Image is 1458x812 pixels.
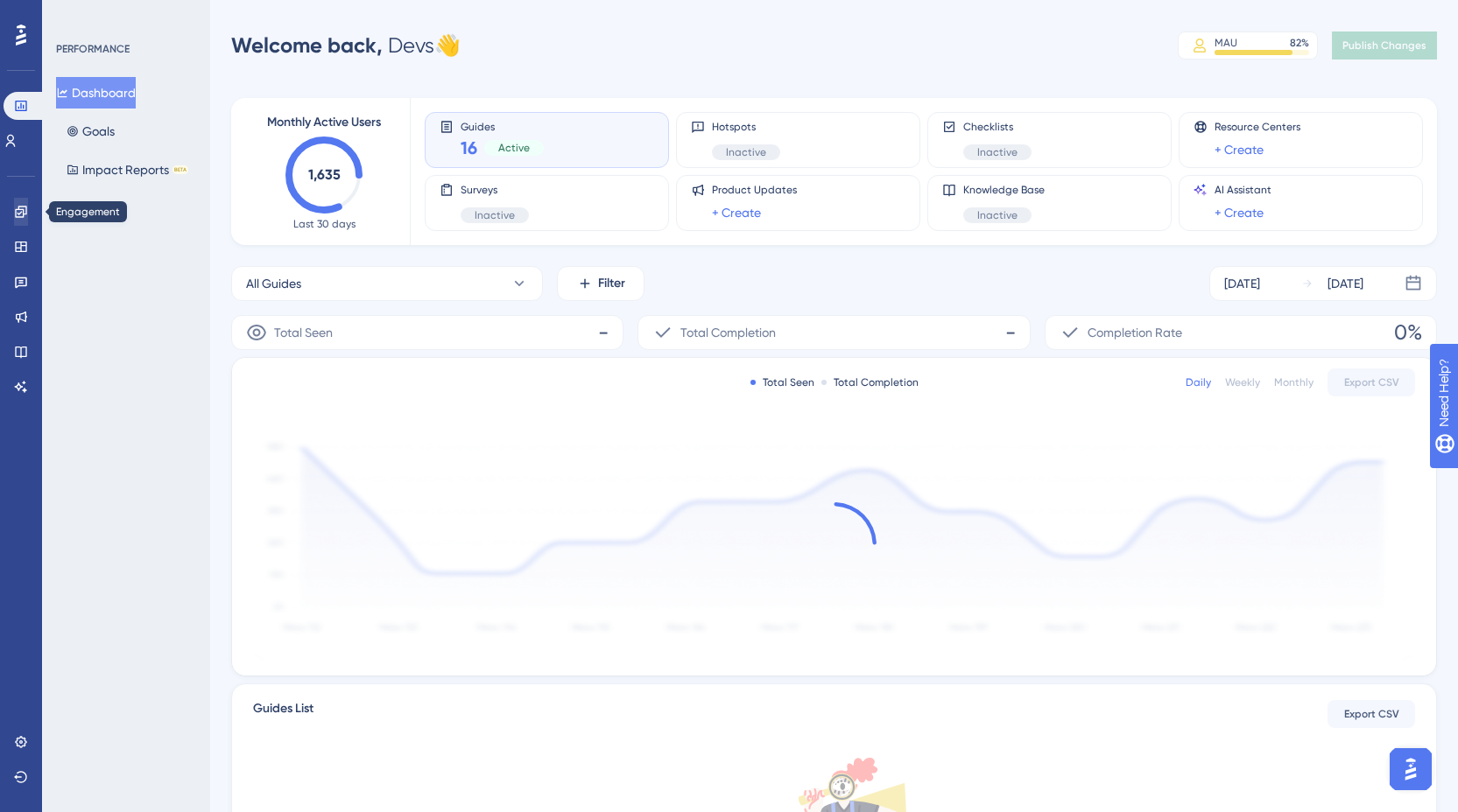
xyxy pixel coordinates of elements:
button: Impact ReportsBETA [56,154,199,185]
a: + Create [1215,139,1264,160]
span: Monthly Active Users [267,112,381,133]
button: Export CSV [1328,700,1415,728]
button: Filter [557,266,644,301]
span: Guides [461,120,544,132]
span: Export CSV [1344,707,1399,721]
div: PERFORMANCE [56,42,130,56]
span: Hotspots [712,120,780,134]
span: All Guides [246,273,301,294]
span: 0% [1394,318,1422,346]
span: Inactive [726,145,766,159]
div: Devs 👋 [231,31,461,59]
span: Active [498,141,530,155]
span: Total Completion [680,322,776,343]
a: + Create [1215,202,1264,223]
span: Inactive [977,208,1018,222]
div: Daily [1186,375,1211,389]
div: Total Seen [750,375,814,389]
text: 1,635 [308,166,341,183]
span: Publish Changes [1342,38,1426,52]
button: Publish Changes [1332,31,1437,59]
div: Weekly [1225,375,1260,389]
span: - [598,318,609,346]
span: Inactive [977,145,1018,159]
span: Knowledge Base [963,183,1045,197]
span: Last 30 days [293,217,356,231]
button: All Guides [231,266,543,301]
span: AI Assistant [1215,183,1271,197]
a: + Create [712,202,761,223]
span: Total Seen [274,322,333,343]
span: Completion Rate [1088,322,1182,343]
div: [DATE] [1224,273,1260,294]
div: BETA [173,165,188,174]
div: Monthly [1274,375,1314,389]
span: Resource Centers [1215,120,1300,134]
span: Export CSV [1344,375,1399,389]
span: Guides List [253,698,313,730]
div: Total Completion [821,375,919,389]
div: MAU [1215,36,1237,50]
span: - [1005,318,1016,346]
span: Surveys [461,183,529,197]
button: Dashboard [56,77,136,108]
button: Goals [56,115,125,147]
span: Inactive [475,208,515,222]
iframe: UserGuiding AI Assistant Launcher [1384,743,1437,795]
span: Product Updates [712,183,797,197]
div: [DATE] [1328,273,1363,294]
div: 82 % [1290,36,1309,50]
span: Welcome back, [231,32,383,58]
span: Filter [598,273,625,294]
span: Need Help? [41,4,109,25]
button: Export CSV [1328,368,1415,396]
span: Checklists [963,120,1032,134]
span: 16 [461,136,477,160]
